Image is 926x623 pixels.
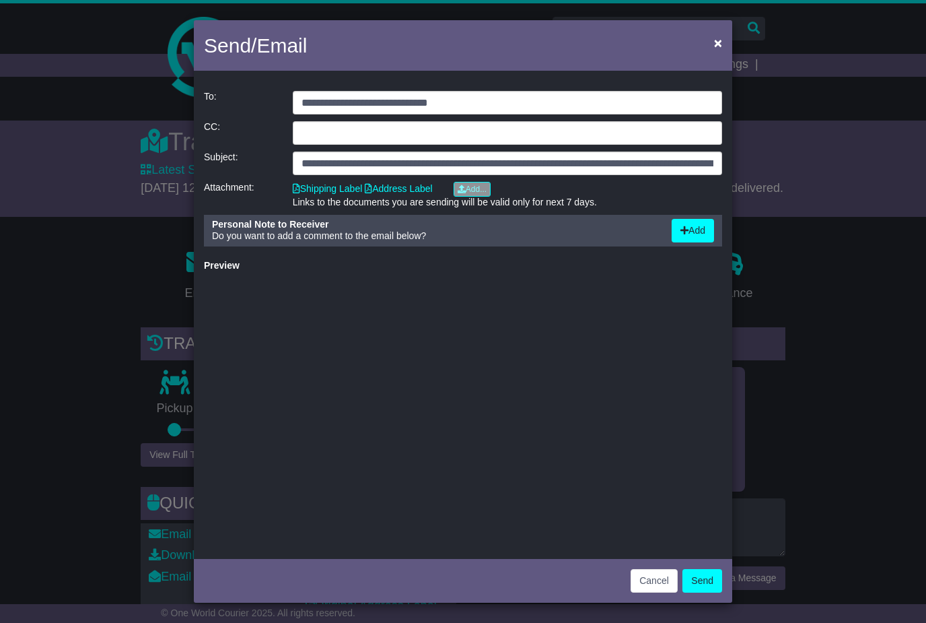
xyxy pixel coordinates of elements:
[197,152,286,175] div: Subject:
[682,569,722,593] button: Send
[454,182,491,197] a: Add...
[293,197,722,208] div: Links to the documents you are sending will be valid only for next 7 days.
[204,30,307,61] h4: Send/Email
[631,569,678,593] button: Cancel
[204,260,722,271] div: Preview
[197,121,286,145] div: CC:
[205,219,665,242] div: Do you want to add a comment to the email below?
[197,91,286,114] div: To:
[293,183,363,194] a: Shipping Label
[707,29,729,57] button: Close
[672,219,714,242] button: Add
[197,182,286,208] div: Attachment:
[212,219,658,230] div: Personal Note to Receiver
[714,35,722,51] span: ×
[365,183,433,194] a: Address Label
